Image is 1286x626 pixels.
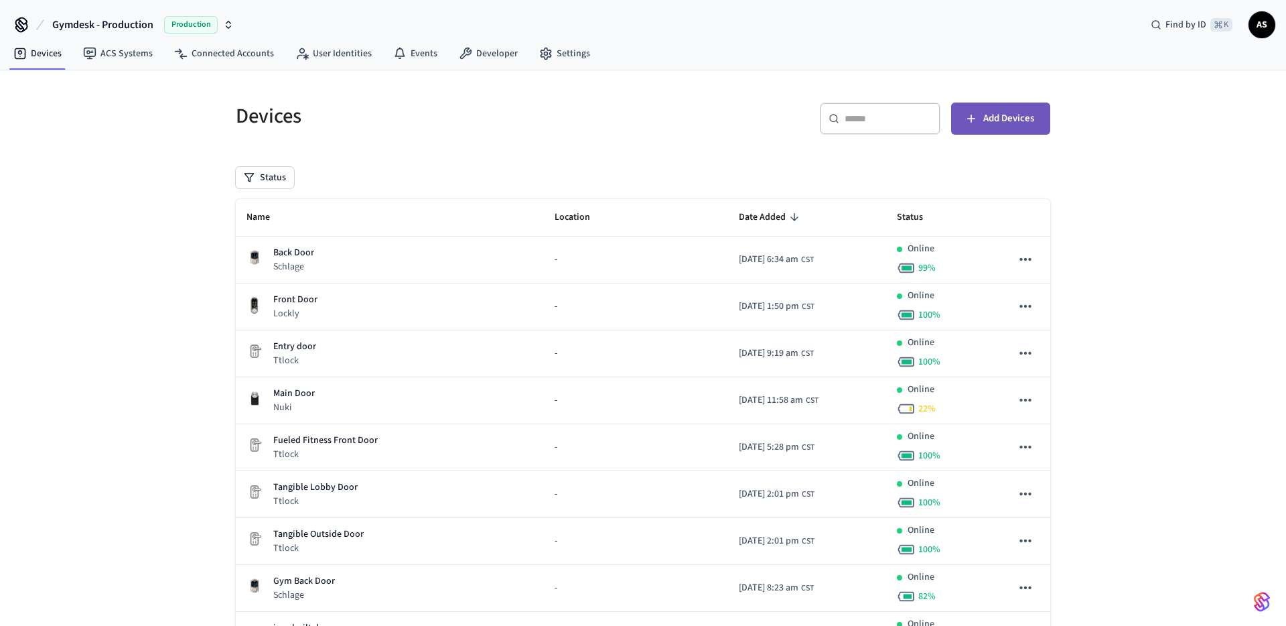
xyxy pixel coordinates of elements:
[555,393,557,408] span: -
[801,348,814,360] span: CST
[918,355,940,369] span: 100 %
[918,402,936,416] span: 22 %
[555,347,557,361] span: -
[273,293,317,307] p: Front Door
[285,42,382,66] a: User Identities
[1165,18,1206,32] span: Find by ID
[739,440,814,454] div: America/Guatemala
[273,588,335,602] p: Schlage
[739,534,799,548] span: [DATE] 2:01 pm
[246,531,263,547] img: Placeholder Lock Image
[739,207,803,228] span: Date Added
[246,343,263,359] img: Placeholder Lock Image
[236,167,294,188] button: Status
[739,253,798,267] span: [DATE] 6:34 am
[273,387,315,401] p: Main Door
[802,536,814,548] span: CST
[52,17,153,33] span: Gymdesk - Production
[739,347,798,361] span: [DATE] 9:19 am
[246,437,263,453] img: Placeholder Lock Image
[739,534,814,548] div: America/Guatemala
[163,42,285,66] a: Connected Accounts
[739,300,799,314] span: [DATE] 1:50 pm
[72,42,163,66] a: ACS Systems
[918,590,936,603] span: 82 %
[246,484,263,500] img: Placeholder Lock Image
[908,383,934,397] p: Online
[555,300,557,314] span: -
[918,449,940,462] span: 100 %
[273,434,378,448] p: Fueled Fitness Front Door
[528,42,601,66] a: Settings
[908,336,934,350] p: Online
[801,582,814,594] span: CST
[802,301,814,313] span: CST
[273,542,364,555] p: Ttlock
[802,489,814,501] span: CST
[918,261,936,275] span: 99 %
[555,534,557,548] span: -
[246,249,263,265] img: Schlage Sense Smart Deadbolt with Camelot Trim, Front
[739,393,803,408] span: [DATE] 11:58 am
[273,401,315,414] p: Nuki
[555,207,608,228] span: Location
[739,253,814,267] div: America/Guatemala
[273,340,316,354] p: Entry door
[164,16,218,34] span: Production
[951,103,1050,135] button: Add Devices
[908,289,934,303] p: Online
[983,110,1034,127] span: Add Devices
[739,393,818,408] div: America/Guatemala
[273,260,314,273] p: Schlage
[273,495,358,508] p: Ttlock
[448,42,528,66] a: Developer
[273,246,314,260] p: Back Door
[908,523,934,538] p: Online
[1250,13,1274,37] span: AS
[1248,11,1275,38] button: AS
[555,487,557,501] span: -
[739,440,799,454] span: [DATE] 5:28 pm
[918,308,940,322] span: 100 %
[555,581,557,595] span: -
[918,543,940,556] span: 100 %
[908,430,934,444] p: Online
[1254,591,1270,613] img: SeamLogoGradient.69752ec5.svg
[739,581,798,595] span: [DATE] 8:23 am
[3,42,72,66] a: Devices
[273,354,316,367] p: Ttlock
[273,527,364,542] p: Tangible Outside Door
[1140,13,1243,37] div: Find by ID⌘ K
[739,487,814,501] div: America/Guatemala
[918,496,940,509] span: 100 %
[273,481,358,495] p: Tangible Lobby Door
[555,440,557,454] span: -
[801,254,814,266] span: CST
[908,570,934,584] p: Online
[739,487,799,501] span: [DATE] 2:01 pm
[246,207,287,228] span: Name
[1210,18,1232,32] span: ⌘ K
[246,296,263,316] img: Lockly Vision Lock, Front
[739,581,814,595] div: America/Guatemala
[246,390,263,406] img: Nuki Smart Lock 3.0 Pro Black, Front
[382,42,448,66] a: Events
[806,395,818,407] span: CST
[236,103,635,130] h5: Devices
[273,574,335,588] p: Gym Back Door
[273,307,317,320] p: Lockly
[802,442,814,454] span: CST
[246,578,263,594] img: Schlage Sense Smart Deadbolt with Camelot Trim, Front
[555,253,557,267] span: -
[739,347,814,361] div: America/Guatemala
[908,242,934,256] p: Online
[908,477,934,491] p: Online
[739,300,814,314] div: America/Guatemala
[897,207,940,228] span: Status
[273,448,378,461] p: Ttlock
